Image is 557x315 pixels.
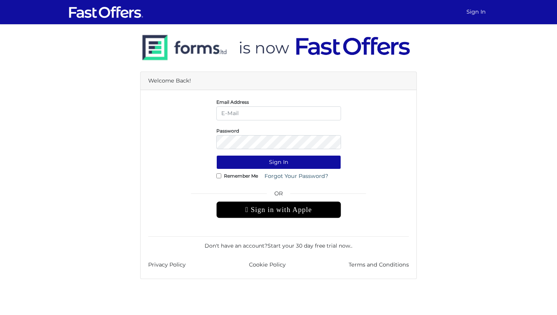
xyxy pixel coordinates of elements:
label: Remember Me [224,175,258,177]
a: Sign In [463,5,489,19]
label: Password [216,130,239,132]
div: Sign in with Apple [216,201,341,218]
a: Forgot Your Password? [260,169,333,183]
button: Sign In [216,155,341,169]
a: Cookie Policy [249,260,286,269]
a: Terms and Conditions [349,260,409,269]
div: Don't have an account? . [148,236,409,250]
a: Start your 30 day free trial now. [268,242,351,249]
span: OR [216,189,341,201]
a: Privacy Policy [148,260,186,269]
label: Email Address [216,101,249,103]
input: E-Mail [216,106,341,120]
div: Welcome Back! [141,72,416,90]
